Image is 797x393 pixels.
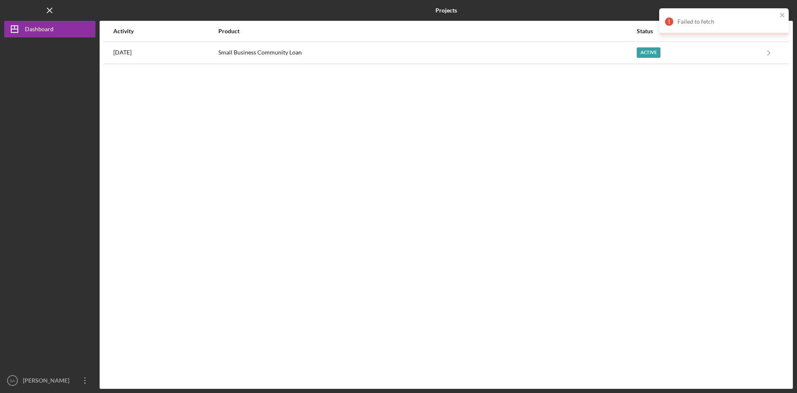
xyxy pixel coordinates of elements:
[10,378,15,383] text: SA
[218,42,636,63] div: Small Business Community Loan
[113,28,218,35] div: Activity
[677,18,777,25] div: Failed to fetch
[4,21,95,37] button: Dashboard
[113,49,132,56] time: 2025-09-26 21:38
[21,372,75,391] div: [PERSON_NAME]
[25,21,54,40] div: Dashboard
[637,47,660,58] div: Active
[637,28,758,35] div: Status
[218,28,636,35] div: Product
[4,372,95,389] button: SA[PERSON_NAME]
[780,12,785,20] button: close
[435,7,457,14] b: Projects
